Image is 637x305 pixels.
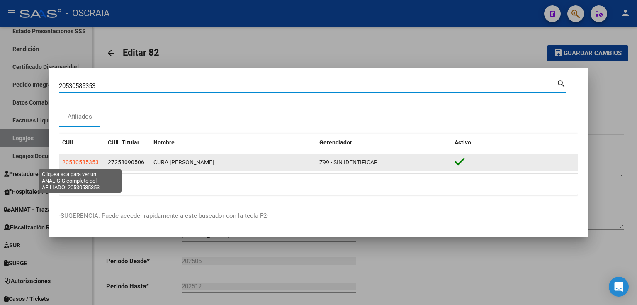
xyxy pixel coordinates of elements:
[68,112,92,122] div: Afiliados
[451,134,578,151] datatable-header-cell: Activo
[59,134,105,151] datatable-header-cell: CUIL
[59,174,578,195] div: 1 total
[59,211,578,221] p: -SUGERENCIA: Puede acceder rapidamente a este buscador con la tecla F2-
[105,134,150,151] datatable-header-cell: CUIL Titular
[316,134,451,151] datatable-header-cell: Gerenciador
[319,159,378,166] span: Z99 - SIN IDENTIFICAR
[153,158,313,167] div: CURA [PERSON_NAME]
[455,139,471,146] span: Activo
[609,277,629,297] div: Open Intercom Messenger
[153,139,175,146] span: Nombre
[319,139,352,146] span: Gerenciador
[108,139,139,146] span: CUIL Titular
[557,78,566,88] mat-icon: search
[108,159,144,166] span: 27258090506
[62,159,99,166] span: 20530585353
[62,139,75,146] span: CUIL
[150,134,316,151] datatable-header-cell: Nombre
